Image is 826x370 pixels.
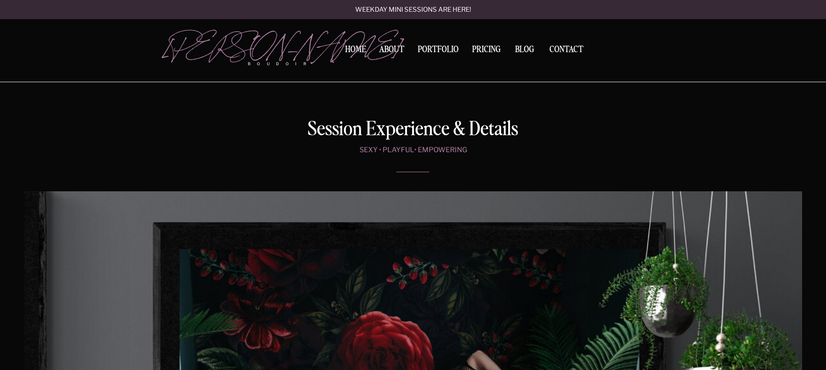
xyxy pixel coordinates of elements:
a: [PERSON_NAME] [164,31,320,57]
p: boudoir [248,61,320,67]
a: Portfolio [415,45,462,57]
a: Weekday mini sessions are here! [332,7,494,14]
a: Contact [546,45,587,54]
p: sexy • playful• empowering [307,146,519,154]
a: BLOG [511,45,538,53]
a: Pricing [470,45,503,57]
h1: Session Experience & Details [232,120,594,143]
